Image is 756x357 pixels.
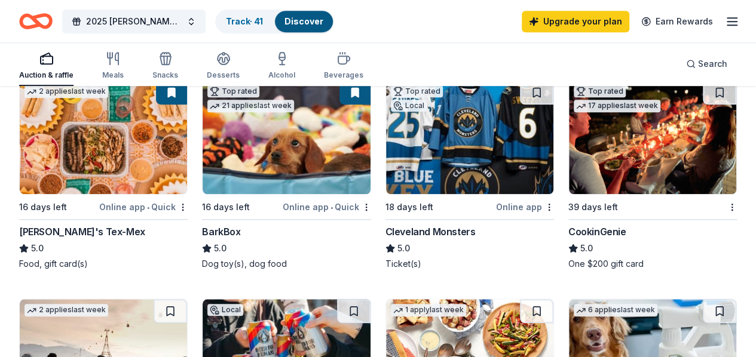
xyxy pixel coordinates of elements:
div: Top rated [207,85,259,97]
span: 5.0 [580,241,593,256]
a: Image for Cleveland MonstersTop ratedLocal18 days leftOnline appCleveland Monsters5.0Ticket(s) [385,80,554,270]
button: Snacks [152,47,178,86]
span: • [147,202,149,212]
button: Meals [102,47,124,86]
img: Image for BarkBox [203,81,370,194]
div: Meals [102,70,124,80]
a: Image for CookinGenieTop rated17 applieslast week39 days leftCookinGenie5.0One $200 gift card [568,80,737,270]
div: Alcohol [268,70,295,80]
img: Image for Cleveland Monsters [386,81,553,194]
div: Beverages [324,70,363,80]
div: 17 applies last week [574,100,660,112]
div: Online app Quick [99,199,188,214]
div: CookinGenie [568,224,626,239]
div: 2 applies last week [25,85,108,98]
button: Track· 41Discover [215,10,334,33]
div: 21 applies last week [207,100,294,112]
div: 1 apply last week [391,304,466,316]
button: Search [677,52,737,76]
div: 16 days left [202,200,250,214]
div: Cleveland Monsters [385,224,476,239]
div: 6 applies last week [574,304,657,316]
a: Home [19,7,53,35]
div: 2 applies last week [25,304,108,316]
div: 18 days left [385,200,433,214]
a: Upgrade your plan [522,11,629,32]
div: Ticket(s) [385,258,554,270]
button: Desserts [207,47,240,86]
a: Image for Chuy's Tex-Mex2 applieslast week16 days leftOnline app•Quick[PERSON_NAME]'s Tex-Mex5.0F... [19,80,188,270]
div: Top rated [574,85,626,97]
span: 2025 [PERSON_NAME] Foundation Shamrock Social [86,14,182,29]
div: Top rated [391,85,443,97]
span: Search [698,57,727,71]
div: 16 days left [19,200,67,214]
div: Desserts [207,70,240,80]
div: Dog toy(s), dog food [202,258,371,270]
img: Image for CookinGenie [569,81,736,194]
div: Snacks [152,70,178,80]
button: 2025 [PERSON_NAME] Foundation Shamrock Social [62,10,206,33]
div: Online app [496,199,554,214]
div: Local [391,100,427,112]
div: BarkBox [202,224,240,239]
button: Alcohol [268,47,295,86]
a: Discover [284,16,323,26]
div: Auction & raffle [19,70,74,80]
img: Image for Chuy's Tex-Mex [20,81,187,194]
a: Image for BarkBoxTop rated21 applieslast week16 days leftOnline app•QuickBarkBox5.0Dog toy(s), do... [202,80,371,270]
div: One $200 gift card [568,258,737,270]
button: Auction & raffle [19,47,74,86]
a: Earn Rewards [634,11,720,32]
div: 39 days left [568,200,618,214]
button: Beverages [324,47,363,86]
span: 5.0 [31,241,44,256]
a: Track· 41 [226,16,263,26]
span: 5.0 [214,241,227,256]
span: • [330,202,333,212]
div: [PERSON_NAME]'s Tex-Mex [19,224,145,239]
div: Local [207,304,243,316]
div: Food, gift card(s) [19,258,188,270]
div: Online app Quick [283,199,371,214]
span: 5.0 [397,241,410,256]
